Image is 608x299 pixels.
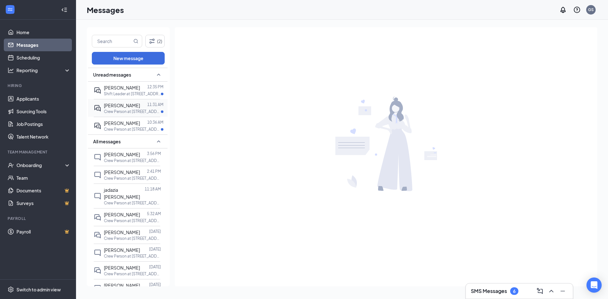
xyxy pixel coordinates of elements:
svg: DoubleChat [94,267,101,274]
input: Search [92,35,132,47]
a: PayrollCrown [16,225,71,238]
p: Crew Person at [STREET_ADDRESS] [104,200,161,206]
p: 3:56 PM [147,151,161,156]
p: Crew Person at [STREET_ADDRESS] [104,271,161,277]
p: [DATE] [149,246,161,252]
svg: WorkstreamLogo [7,6,13,13]
span: All messages [93,138,121,145]
p: [DATE] [149,229,161,234]
svg: QuestionInfo [573,6,581,14]
span: [PERSON_NAME] [104,229,140,235]
div: Switch to admin view [16,286,61,293]
a: Talent Network [16,130,71,143]
svg: ComposeMessage [536,287,544,295]
p: 11:18 AM [145,186,161,192]
svg: ChatInactive [94,192,101,200]
a: Messages [16,39,71,51]
button: Minimize [558,286,568,296]
svg: SmallChevronUp [155,138,162,145]
a: Job Postings [16,118,71,130]
svg: ChatInactive [94,153,101,161]
svg: UserCheck [8,162,14,168]
p: Crew Person at [STREET_ADDRESS] [104,109,161,114]
div: 6 [513,289,516,294]
h3: SMS Messages [471,288,507,295]
p: Crew Person at [STREET_ADDRESS] [104,127,161,132]
button: New message [92,52,165,65]
svg: ActiveDoubleChat [94,87,101,94]
span: [PERSON_NAME] [104,85,140,90]
span: [PERSON_NAME] [104,247,140,253]
p: Crew Person at [STREET_ADDRESS] [104,218,161,223]
svg: Analysis [8,67,14,73]
button: ComposeMessage [535,286,545,296]
p: 5:32 AM [147,211,161,216]
div: GS [588,7,594,12]
p: 12:35 PM [147,84,163,90]
a: DocumentsCrown [16,184,71,197]
span: [PERSON_NAME] [104,120,140,126]
p: 10:36 AM [147,120,163,125]
div: Team Management [8,149,69,155]
p: [DATE] [149,282,161,287]
svg: Minimize [559,287,567,295]
svg: ActiveDoubleChat [94,104,101,112]
h1: Messages [87,4,124,15]
svg: ChevronUp [548,287,555,295]
svg: Filter [148,37,156,45]
svg: Settings [8,286,14,293]
svg: DoubleChat [94,214,101,221]
svg: DoubleChat [94,231,101,239]
div: Open Intercom Messenger [586,277,602,293]
button: Filter (2) [145,35,165,47]
a: Home [16,26,71,39]
svg: ChatInactive [94,249,101,257]
span: [PERSON_NAME] [104,283,140,288]
p: [DATE] [149,264,161,270]
a: Sourcing Tools [16,105,71,118]
p: 2:41 PM [147,169,161,174]
button: ChevronUp [546,286,556,296]
p: Crew Person at [STREET_ADDRESS] [104,158,161,163]
div: Onboarding [16,162,65,168]
span: jadazia [PERSON_NAME] [104,187,140,200]
div: Payroll [8,216,69,221]
svg: ChatInactive [94,171,101,179]
p: Crew Person at [STREET_ADDRESS] [104,176,161,181]
span: [PERSON_NAME] [104,265,140,271]
span: Unread messages [93,72,131,78]
svg: SmallChevronUp [155,71,162,78]
svg: ActiveDoubleChat [94,122,101,130]
a: Scheduling [16,51,71,64]
a: Applicants [16,92,71,105]
p: Crew Person at [STREET_ADDRESS] [104,236,161,241]
span: [PERSON_NAME] [104,169,140,175]
div: Hiring [8,83,69,88]
p: Shift Leader at [STREET_ADDRESS] [104,91,161,97]
span: [PERSON_NAME] [104,103,140,108]
a: SurveysCrown [16,197,71,209]
div: Reporting [16,67,71,73]
svg: MagnifyingGlass [133,39,138,44]
p: 11:31 AM [147,102,163,107]
p: Crew Person at [STREET_ADDRESS] [104,253,161,259]
svg: ChatInactive [94,284,101,292]
span: [PERSON_NAME] [104,152,140,157]
span: [PERSON_NAME] [104,212,140,217]
svg: Collapse [61,7,67,13]
svg: Notifications [559,6,567,14]
a: Team [16,171,71,184]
